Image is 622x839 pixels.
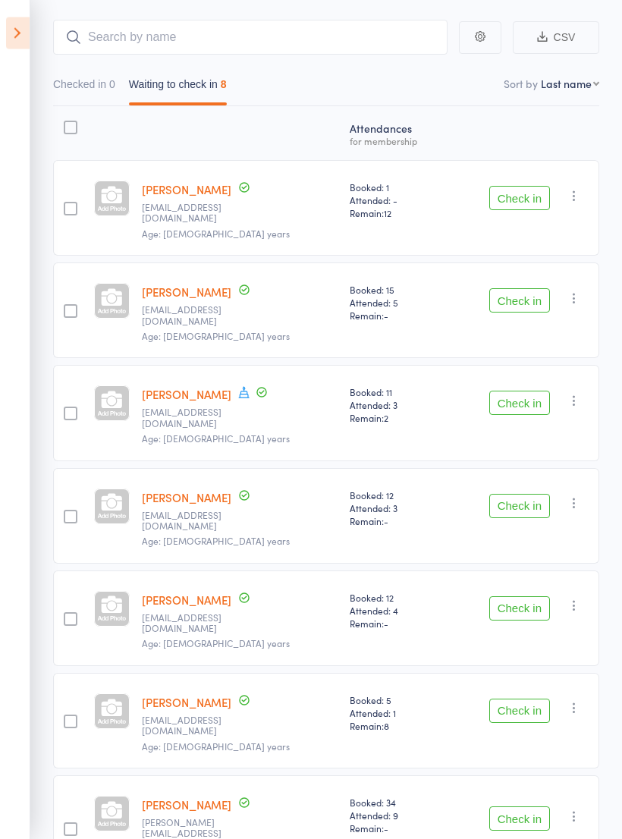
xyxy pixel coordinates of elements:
[350,822,441,835] span: Remain:
[142,490,231,506] a: [PERSON_NAME]
[350,605,441,617] span: Attended: 4
[350,809,441,822] span: Attended: 9
[489,187,550,211] button: Check in
[142,432,290,445] span: Age: [DEMOGRAPHIC_DATA] years
[142,535,290,548] span: Age: [DEMOGRAPHIC_DATA] years
[350,310,441,322] span: Remain:
[142,637,290,650] span: Age: [DEMOGRAPHIC_DATA] years
[350,515,441,528] span: Remain:
[350,720,441,733] span: Remain:
[513,22,599,55] button: CSV
[350,617,441,630] span: Remain:
[489,699,550,724] button: Check in
[142,407,240,429] small: daniellspriscilla@outlook.com
[350,297,441,310] span: Attended: 5
[384,310,388,322] span: -
[53,20,448,55] input: Search by name
[350,412,441,425] span: Remain:
[350,181,441,194] span: Booked: 1
[384,617,388,630] span: -
[489,597,550,621] button: Check in
[489,807,550,831] button: Check in
[129,71,227,106] button: Waiting to check in8
[142,715,240,737] small: Hooper2394@outlook.com
[142,695,231,711] a: [PERSON_NAME]
[350,797,441,809] span: Booked: 34
[142,613,240,635] small: Paxton2702@gmail.com
[384,207,391,220] span: 12
[350,399,441,412] span: Attended: 3
[504,77,538,92] label: Sort by
[142,203,240,225] small: ponydiamondsage@gmail.com
[221,79,227,91] div: 8
[142,797,231,813] a: [PERSON_NAME]
[142,330,290,343] span: Age: [DEMOGRAPHIC_DATA] years
[142,387,231,403] a: [PERSON_NAME]
[350,592,441,605] span: Booked: 12
[142,284,231,300] a: [PERSON_NAME]
[350,194,441,207] span: Attended: -
[384,412,388,425] span: 2
[489,289,550,313] button: Check in
[350,502,441,515] span: Attended: 3
[350,386,441,399] span: Booked: 11
[384,822,388,835] span: -
[142,592,231,608] a: [PERSON_NAME]
[109,79,115,91] div: 0
[541,77,592,92] div: Last name
[350,284,441,297] span: Booked: 15
[350,707,441,720] span: Attended: 1
[142,305,240,327] small: missdc2nd@gmail.com
[142,511,240,533] small: emilyforden012@gmail.com
[350,207,441,220] span: Remain:
[350,137,441,146] div: for membership
[142,740,290,753] span: Age: [DEMOGRAPHIC_DATA] years
[384,720,389,733] span: 8
[350,694,441,707] span: Booked: 5
[489,495,550,519] button: Check in
[53,71,115,106] button: Checked in0
[350,489,441,502] span: Booked: 12
[489,391,550,416] button: Check in
[384,515,388,528] span: -
[142,182,231,198] a: [PERSON_NAME]
[344,114,448,154] div: Atten­dances
[142,228,290,240] span: Age: [DEMOGRAPHIC_DATA] years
